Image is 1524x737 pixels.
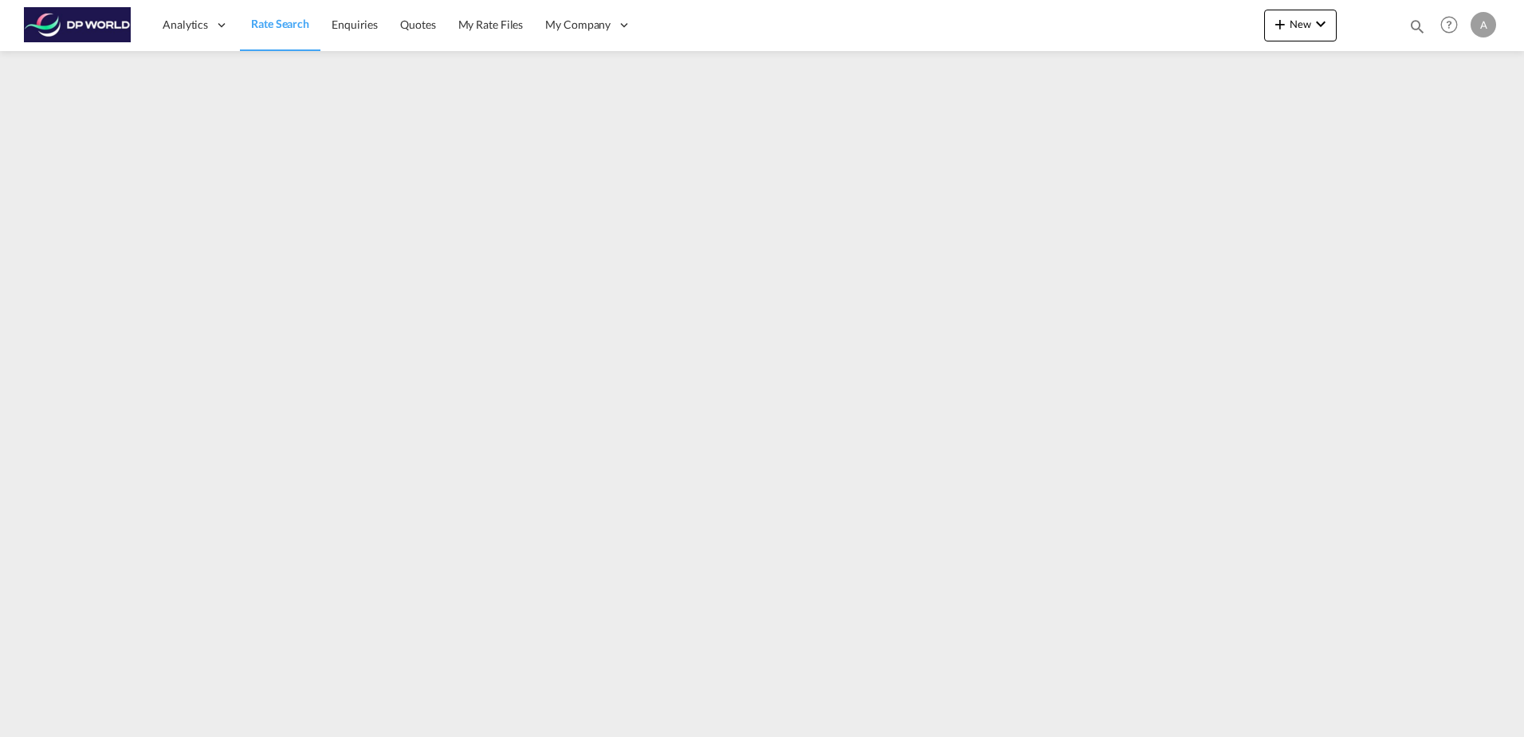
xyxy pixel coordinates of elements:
span: My Rate Files [458,18,524,31]
span: Rate Search [251,17,309,30]
div: A [1471,12,1496,37]
span: Quotes [400,18,435,31]
md-icon: icon-plus 400-fg [1271,14,1290,33]
span: Analytics [163,17,208,33]
div: icon-magnify [1408,18,1426,41]
img: c08ca190194411f088ed0f3ba295208c.png [24,7,132,43]
md-icon: icon-magnify [1408,18,1426,35]
md-icon: icon-chevron-down [1311,14,1330,33]
span: New [1271,18,1330,30]
span: Enquiries [332,18,378,31]
div: Help [1436,11,1471,40]
span: My Company [545,17,611,33]
span: Help [1436,11,1463,38]
button: icon-plus 400-fgNewicon-chevron-down [1264,10,1337,41]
